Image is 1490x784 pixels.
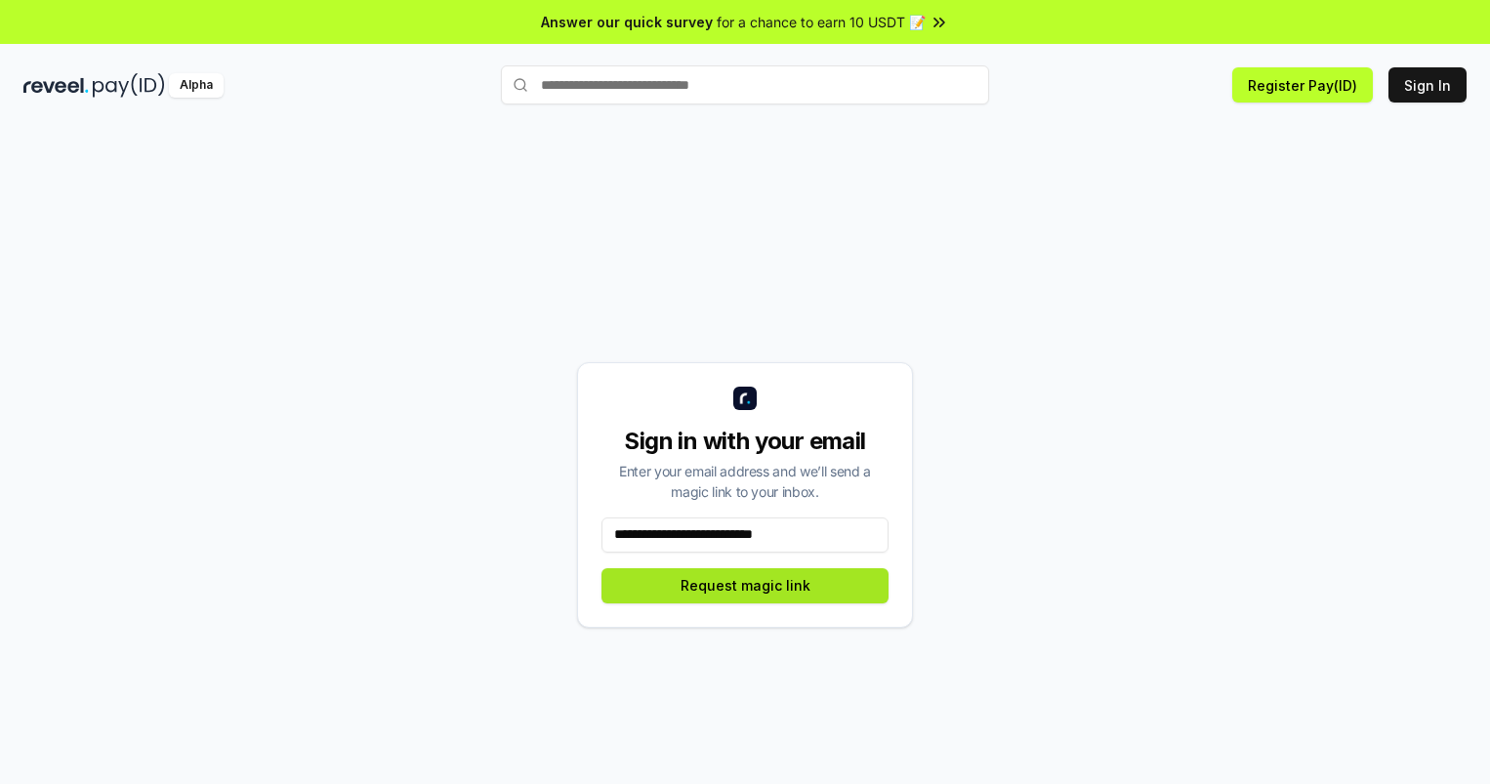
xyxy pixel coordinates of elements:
button: Sign In [1388,67,1467,103]
span: for a chance to earn 10 USDT 📝 [717,12,926,32]
img: reveel_dark [23,73,89,98]
img: pay_id [93,73,165,98]
div: Alpha [169,73,224,98]
span: Answer our quick survey [541,12,713,32]
button: Request magic link [601,568,889,603]
div: Enter your email address and we’ll send a magic link to your inbox. [601,461,889,502]
div: Sign in with your email [601,426,889,457]
button: Register Pay(ID) [1232,67,1373,103]
img: logo_small [733,387,757,410]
